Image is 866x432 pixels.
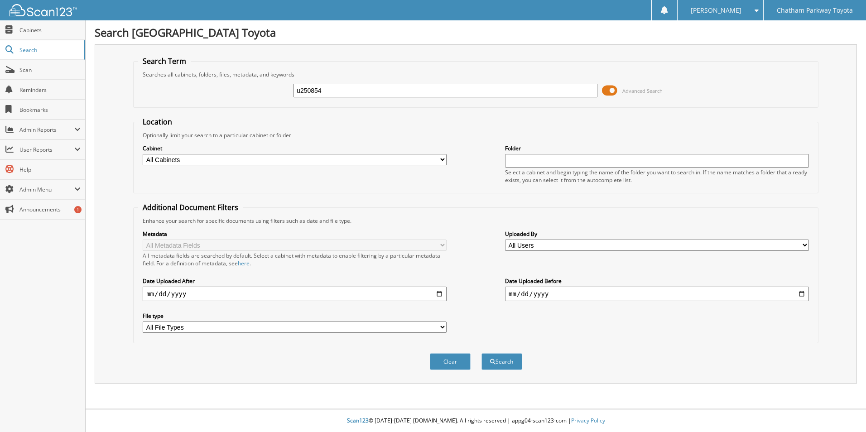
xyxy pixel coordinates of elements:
div: Enhance your search for specific documents using filters such as date and file type. [138,217,813,225]
label: Cabinet [143,144,447,152]
legend: Search Term [138,56,191,66]
label: Date Uploaded After [143,277,447,285]
span: Announcements [19,206,81,213]
span: Help [19,166,81,173]
label: Uploaded By [505,230,809,238]
img: scan123-logo-white.svg [9,4,77,16]
span: Advanced Search [622,87,663,94]
label: Folder [505,144,809,152]
a: here [238,259,250,267]
iframe: Chat Widget [821,389,866,432]
input: end [505,287,809,301]
div: All metadata fields are searched by default. Select a cabinet with metadata to enable filtering b... [143,252,447,267]
input: start [143,287,447,301]
span: Scan123 [347,417,369,424]
button: Clear [430,353,471,370]
div: Select a cabinet and begin typing the name of the folder you want to search in. If the name match... [505,168,809,184]
a: Privacy Policy [571,417,605,424]
div: © [DATE]-[DATE] [DOMAIN_NAME]. All rights reserved | appg04-scan123-com | [86,410,866,432]
span: Search [19,46,79,54]
span: Admin Menu [19,186,74,193]
label: Date Uploaded Before [505,277,809,285]
legend: Additional Document Filters [138,202,243,212]
div: Searches all cabinets, folders, files, metadata, and keywords [138,71,813,78]
span: Scan [19,66,81,74]
div: 1 [74,206,82,213]
span: [PERSON_NAME] [691,8,741,13]
label: File type [143,312,447,320]
span: Reminders [19,86,81,94]
span: Chatham Parkway Toyota [777,8,853,13]
button: Search [481,353,522,370]
span: Bookmarks [19,106,81,114]
span: User Reports [19,146,74,154]
span: Admin Reports [19,126,74,134]
h1: Search [GEOGRAPHIC_DATA] Toyota [95,25,857,40]
span: Cabinets [19,26,81,34]
label: Metadata [143,230,447,238]
div: Optionally limit your search to a particular cabinet or folder [138,131,813,139]
legend: Location [138,117,177,127]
